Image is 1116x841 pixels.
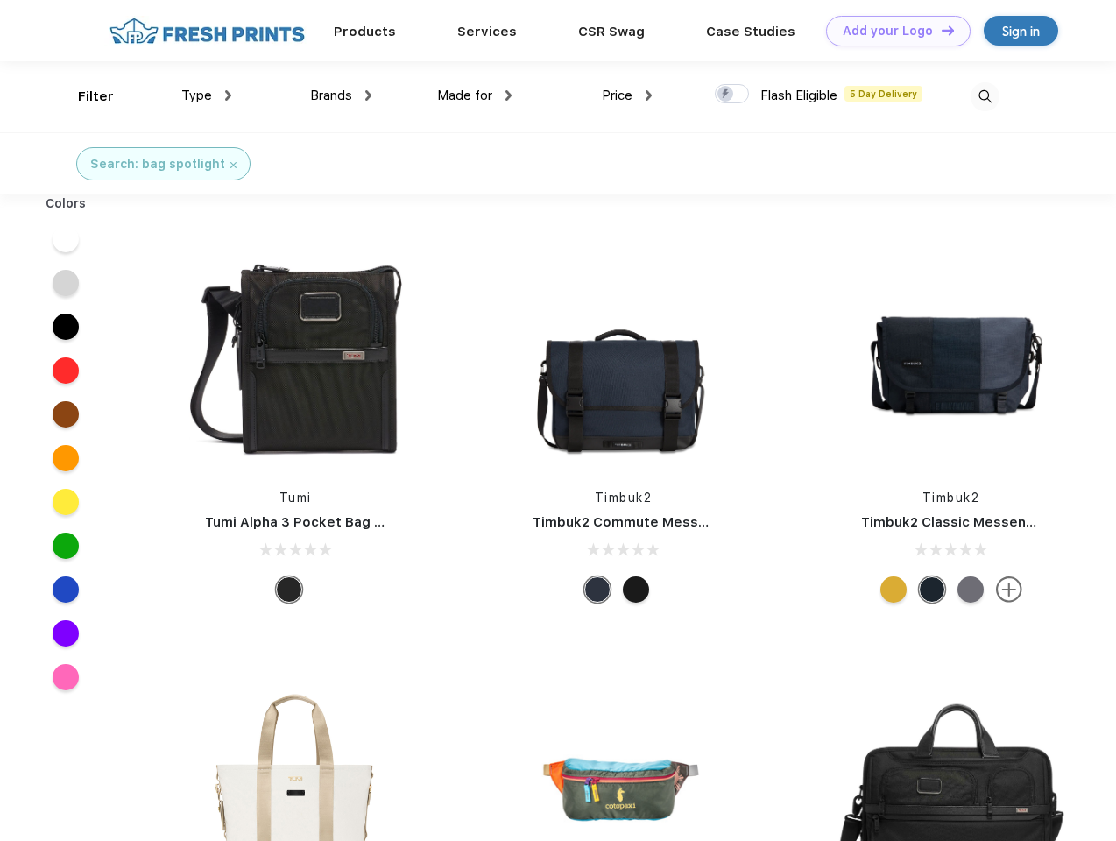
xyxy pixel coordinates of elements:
[971,82,999,111] img: desktop_search.svg
[90,155,225,173] div: Search: bag spotlight
[179,238,412,471] img: func=resize&h=266
[922,491,980,505] a: Timbuk2
[1002,21,1040,41] div: Sign in
[506,238,739,471] img: func=resize&h=266
[595,491,653,505] a: Timbuk2
[276,576,302,603] div: Black
[225,90,231,101] img: dropdown.png
[996,576,1022,603] img: more.svg
[602,88,632,103] span: Price
[205,514,410,530] a: Tumi Alpha 3 Pocket Bag Small
[760,88,837,103] span: Flash Eligible
[646,90,652,101] img: dropdown.png
[880,576,907,603] div: Eco Amber
[957,576,984,603] div: Eco Army Pop
[279,491,312,505] a: Tumi
[861,514,1078,530] a: Timbuk2 Classic Messenger Bag
[32,194,100,213] div: Colors
[533,514,767,530] a: Timbuk2 Commute Messenger Bag
[623,576,649,603] div: Eco Black
[919,576,945,603] div: Eco Monsoon
[843,24,933,39] div: Add your Logo
[835,238,1068,471] img: func=resize&h=266
[310,88,352,103] span: Brands
[844,86,922,102] span: 5 Day Delivery
[505,90,512,101] img: dropdown.png
[984,16,1058,46] a: Sign in
[584,576,611,603] div: Eco Nautical
[104,16,310,46] img: fo%20logo%202.webp
[365,90,371,101] img: dropdown.png
[942,25,954,35] img: DT
[437,88,492,103] span: Made for
[230,162,237,168] img: filter_cancel.svg
[181,88,212,103] span: Type
[334,24,396,39] a: Products
[78,87,114,107] div: Filter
